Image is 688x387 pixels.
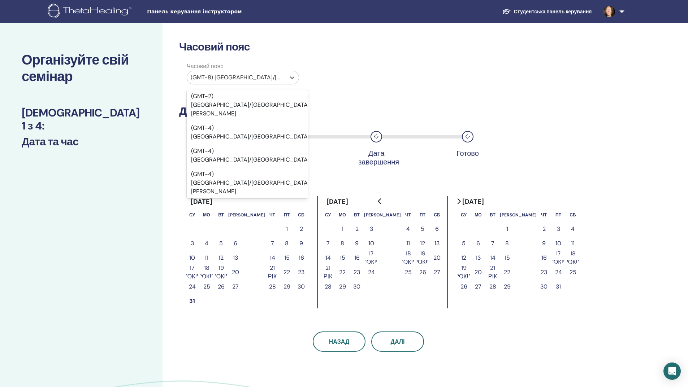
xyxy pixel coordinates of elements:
th: Середа [500,207,537,222]
font: 31 [556,283,561,290]
font: 24 [555,268,562,276]
font: 14 [270,254,275,261]
font: Готово [456,149,479,158]
img: default.jpg [603,6,615,17]
font: 22 [504,268,510,276]
font: 29 [504,283,511,290]
font: 7 [326,239,330,247]
th: Четвер [265,207,280,222]
th: П'ятниця [280,207,294,222]
font: 12 [461,254,466,261]
font: 9 [299,239,303,247]
font: 12 [420,239,425,247]
font: Дата завершення [358,149,399,167]
font: 1 [286,225,288,233]
font: Чт [405,212,411,218]
font: 15 [505,254,510,261]
th: Вівторок [214,207,228,222]
font: (GMT-2) [GEOGRAPHIC_DATA]/[GEOGRAPHIC_DATA][PERSON_NAME] [191,92,310,117]
font: 4 [205,239,208,247]
font: 24 [189,283,196,290]
font: : [42,119,44,133]
font: 27 [232,283,239,290]
th: Субота [566,207,580,222]
button: Перейти до наступного місяця [453,194,464,208]
font: Су [189,212,195,218]
th: Четвер [537,207,551,222]
font: 23 [298,268,304,276]
font: 6 [234,239,237,247]
font: (GMT-4) [GEOGRAPHIC_DATA]/[GEOGRAPHIC_DATA][PERSON_NAME] [191,170,310,195]
th: Понеділок [471,207,485,222]
font: 26 [460,283,467,290]
font: 20 [232,268,239,276]
font: 6 [476,239,480,247]
font: 13 [434,239,440,247]
font: 28 [269,283,276,290]
th: Середа [364,207,401,222]
font: Дата та час семінару [179,104,284,118]
a: Студентська панель керування [497,5,598,18]
font: 20 [475,268,482,276]
font: Пт [555,212,561,218]
font: Пт [420,212,425,218]
img: graduation-cap-white.svg [502,8,511,14]
font: 29 [339,283,346,290]
font: 14 [325,254,331,261]
font: Мо [339,212,346,218]
font: Пт [284,212,290,218]
th: Неділя [185,207,199,222]
font: 15 [284,254,290,261]
font: (GMT-4) [GEOGRAPHIC_DATA]/[GEOGRAPHIC_DATA] [191,147,310,163]
font: Назад [329,338,350,346]
font: Мо [203,212,210,218]
font: 15 [340,254,345,261]
font: 20 [433,254,441,261]
font: Вт [354,212,360,218]
font: [DATE] [191,197,212,206]
font: 13 [476,254,481,261]
font: 7 [491,239,494,247]
font: 2 [542,225,546,233]
font: 23 [354,268,360,276]
font: 3 [370,225,373,233]
font: Чт [269,212,275,218]
th: Понеділок [335,207,350,222]
th: П'ятниця [551,207,566,222]
font: 26 [218,283,225,290]
font: Вт [490,212,496,218]
img: logo.png [48,4,134,20]
font: [DATE] [326,197,348,206]
font: [PERSON_NAME] [228,212,265,218]
th: Вівторок [485,207,500,222]
div: Відкрити Intercom Messenger [663,362,681,380]
th: Неділя [321,207,335,222]
th: Четвер [401,207,415,222]
font: 8 [341,239,344,247]
font: Часовий пояс [187,62,223,70]
font: 9 [355,239,359,247]
font: 12 [218,254,224,261]
font: 9 [542,239,546,247]
th: Середа [228,207,265,222]
font: Вт [218,212,224,218]
font: Сб [434,212,440,218]
font: 16 [541,254,547,261]
font: 1 [342,225,343,233]
font: 8 [285,239,289,247]
font: Дата та час [22,135,78,149]
button: Перейти до попереднього місяця [374,194,386,208]
font: 10 [368,239,374,247]
font: 5 [462,239,466,247]
font: 31 [189,297,195,305]
font: 28 [325,283,332,290]
button: Назад [313,331,365,352]
th: Субота [294,207,308,222]
font: 29 [284,283,290,290]
font: [PERSON_NAME] [364,212,401,218]
font: 6 [435,225,439,233]
font: 7 [271,239,274,247]
font: Далі [391,338,405,346]
font: (GMT-4) [GEOGRAPHIC_DATA]/[GEOGRAPHIC_DATA] [191,124,310,140]
font: 24 [368,268,375,276]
